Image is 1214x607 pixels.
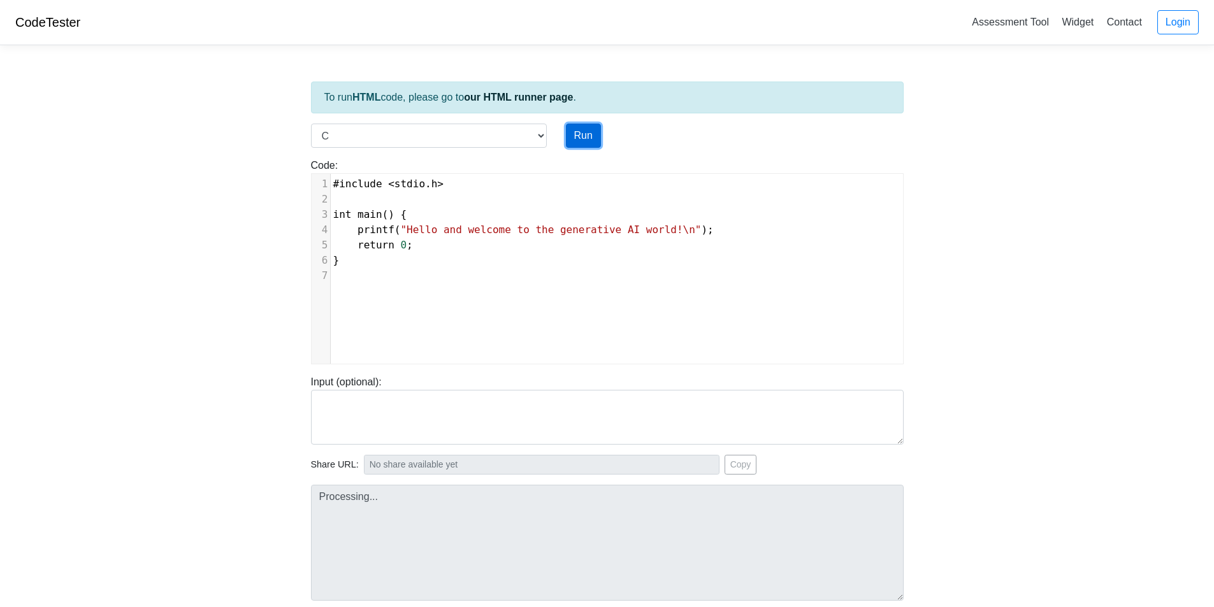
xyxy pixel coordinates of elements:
div: 4 [312,222,330,238]
span: < [388,178,394,190]
a: Assessment Tool [967,11,1054,32]
a: our HTML runner page [464,92,573,103]
button: Run [566,124,601,148]
span: return [358,239,394,251]
span: "Hello and welcome to the generative AI world!\n" [400,224,701,236]
span: main [358,208,382,220]
span: #include [333,178,382,190]
div: 7 [312,268,330,283]
span: > [437,178,444,190]
div: Input (optional): [301,375,913,445]
div: 5 [312,238,330,253]
span: } [333,254,340,266]
a: Widget [1057,11,1099,32]
span: int [333,208,352,220]
span: stdio [394,178,425,190]
span: h [431,178,438,190]
strong: HTML [352,92,380,103]
div: 2 [312,192,330,207]
a: Login [1157,10,1199,34]
a: CodeTester [15,15,80,29]
a: Contact [1102,11,1147,32]
input: No share available yet [364,455,719,475]
span: . [333,178,444,190]
span: ( ); [333,224,714,236]
div: Code: [301,158,913,364]
button: Copy [725,455,757,475]
span: () { [333,208,407,220]
div: To run code, please go to . [311,82,904,113]
span: ; [333,239,413,251]
span: Share URL: [311,458,359,472]
div: 1 [312,176,330,192]
div: 6 [312,253,330,268]
div: 3 [312,207,330,222]
span: 0 [400,239,407,251]
span: printf [358,224,394,236]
